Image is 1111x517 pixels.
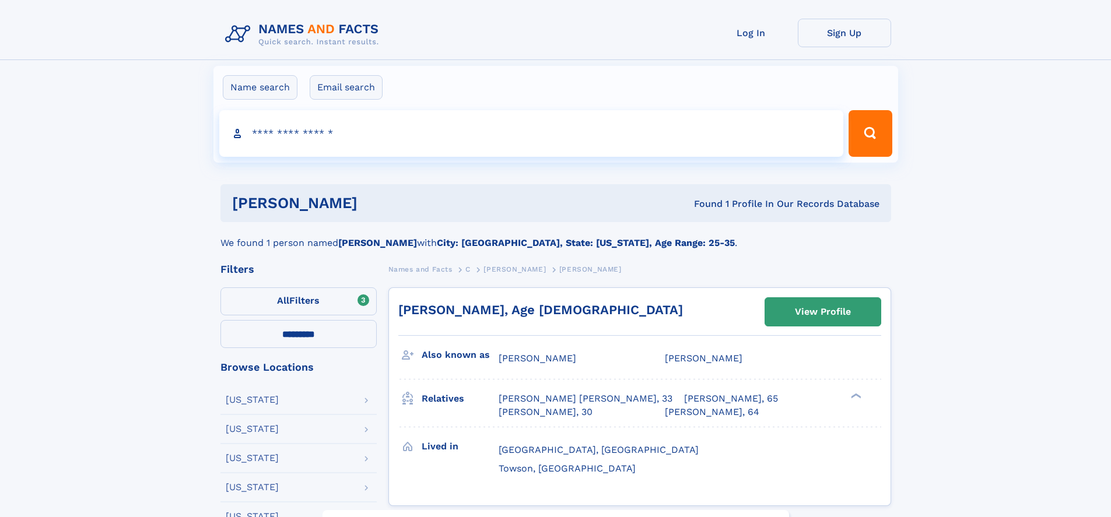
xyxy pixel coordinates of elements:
[849,110,892,157] button: Search Button
[226,483,279,492] div: [US_STATE]
[705,19,798,47] a: Log In
[223,75,297,100] label: Name search
[483,262,546,276] a: [PERSON_NAME]
[499,353,576,364] span: [PERSON_NAME]
[232,196,526,210] h1: [PERSON_NAME]
[226,424,279,434] div: [US_STATE]
[483,265,546,273] span: [PERSON_NAME]
[226,453,279,463] div: [US_STATE]
[499,392,672,405] a: [PERSON_NAME] [PERSON_NAME], 33
[795,298,851,325] div: View Profile
[525,198,879,210] div: Found 1 Profile In Our Records Database
[422,345,499,365] h3: Also known as
[848,392,862,400] div: ❯
[422,437,499,456] h3: Lived in
[422,389,499,409] h3: Relatives
[465,262,471,276] a: C
[220,222,891,250] div: We found 1 person named with .
[220,362,377,372] div: Browse Locations
[398,303,683,317] a: [PERSON_NAME], Age [DEMOGRAPHIC_DATA]
[220,287,377,315] label: Filters
[765,298,881,326] a: View Profile
[220,264,377,275] div: Filters
[665,406,759,418] a: [PERSON_NAME], 64
[310,75,383,100] label: Email search
[684,392,778,405] a: [PERSON_NAME], 65
[665,353,742,364] span: [PERSON_NAME]
[465,265,471,273] span: C
[499,463,636,474] span: Towson, [GEOGRAPHIC_DATA]
[220,19,388,50] img: Logo Names and Facts
[499,406,593,418] a: [PERSON_NAME], 30
[226,395,279,405] div: [US_STATE]
[388,262,453,276] a: Names and Facts
[277,295,289,306] span: All
[437,237,735,248] b: City: [GEOGRAPHIC_DATA], State: [US_STATE], Age Range: 25-35
[499,444,699,455] span: [GEOGRAPHIC_DATA], [GEOGRAPHIC_DATA]
[559,265,622,273] span: [PERSON_NAME]
[798,19,891,47] a: Sign Up
[219,110,844,157] input: search input
[338,237,417,248] b: [PERSON_NAME]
